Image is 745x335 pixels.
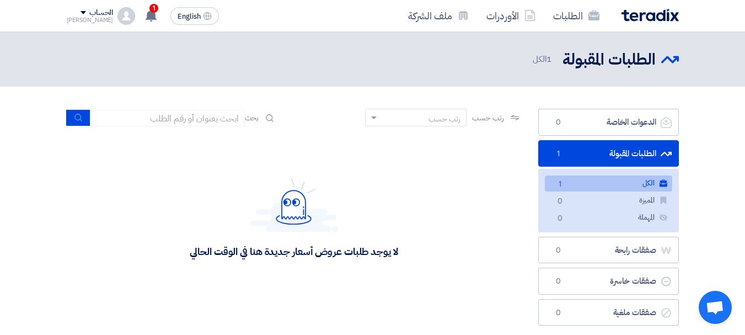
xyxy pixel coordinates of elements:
div: الحساب [89,8,113,18]
a: الدعوات الخاصة0 [538,109,679,136]
span: English [178,13,201,20]
span: 1 [554,179,567,190]
span: 1 [552,148,565,159]
a: المميزة [545,193,672,209]
div: لا يوجد طلبات عروض أسعار جديدة هنا في الوقت الحالي [190,245,398,258]
button: English [170,7,219,25]
a: صفقات رابحة0 [538,237,679,264]
img: Hello [250,178,338,232]
span: 0 [552,307,565,318]
span: 1 [546,53,551,65]
span: 0 [552,245,565,256]
span: الكل [533,53,554,66]
input: ابحث بعنوان أو رقم الطلب [90,110,245,126]
img: profile_test.png [117,7,135,25]
span: 0 [554,213,567,225]
div: [PERSON_NAME] [67,17,114,23]
span: 1 [149,4,158,13]
a: ملف الشركة [399,3,478,29]
a: الطلبات [544,3,608,29]
span: 0 [554,196,567,208]
a: الطلبات المقبولة1 [538,140,679,167]
a: المهملة [545,210,672,226]
span: 0 [552,276,565,287]
div: Open chat [699,291,732,324]
a: الكل [545,176,672,192]
span: بحث [245,112,259,124]
span: 0 [552,117,565,128]
div: رتب حسب [428,113,460,125]
a: صفقات خاسرة0 [538,268,679,295]
img: Teradix logo [621,9,679,22]
h2: الطلبات المقبولة [562,49,656,71]
span: رتب حسب [472,112,503,124]
a: الأوردرات [478,3,544,29]
a: صفقات ملغية0 [538,299,679,326]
